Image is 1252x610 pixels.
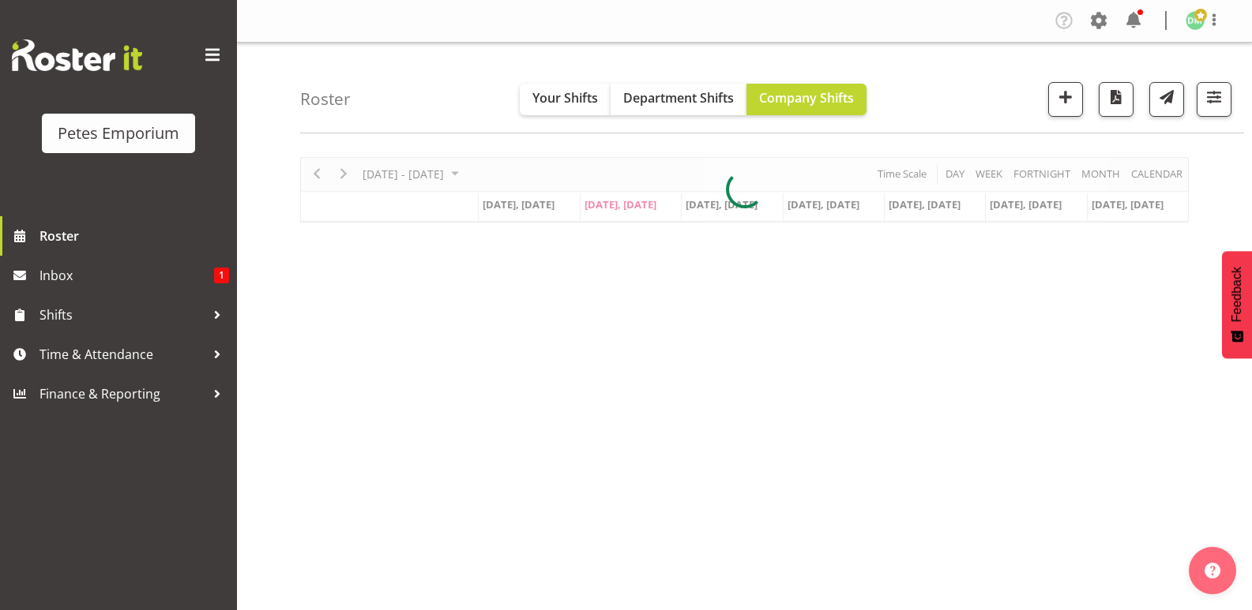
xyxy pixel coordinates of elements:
h4: Roster [300,90,351,108]
span: Inbox [39,264,214,287]
span: Feedback [1230,267,1244,322]
img: david-mcauley697.jpg [1186,11,1205,30]
button: Your Shifts [520,84,611,115]
span: Company Shifts [759,89,854,107]
button: Filter Shifts [1197,82,1231,117]
span: Your Shifts [532,89,598,107]
span: Shifts [39,303,205,327]
button: Send a list of all shifts for the selected filtered period to all rostered employees. [1149,82,1184,117]
button: Company Shifts [746,84,867,115]
div: Petes Emporium [58,122,179,145]
span: Time & Attendance [39,342,205,366]
button: Feedback - Show survey [1222,251,1252,358]
button: Add a new shift [1048,82,1083,117]
img: help-xxl-2.png [1205,563,1220,578]
span: Roster [39,224,229,248]
span: Finance & Reporting [39,382,205,406]
span: 1 [214,268,229,283]
button: Download a PDF of the roster according to the set date range. [1099,82,1134,117]
img: Rosterit website logo [12,39,142,71]
button: Department Shifts [611,84,746,115]
span: Department Shifts [623,89,734,107]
